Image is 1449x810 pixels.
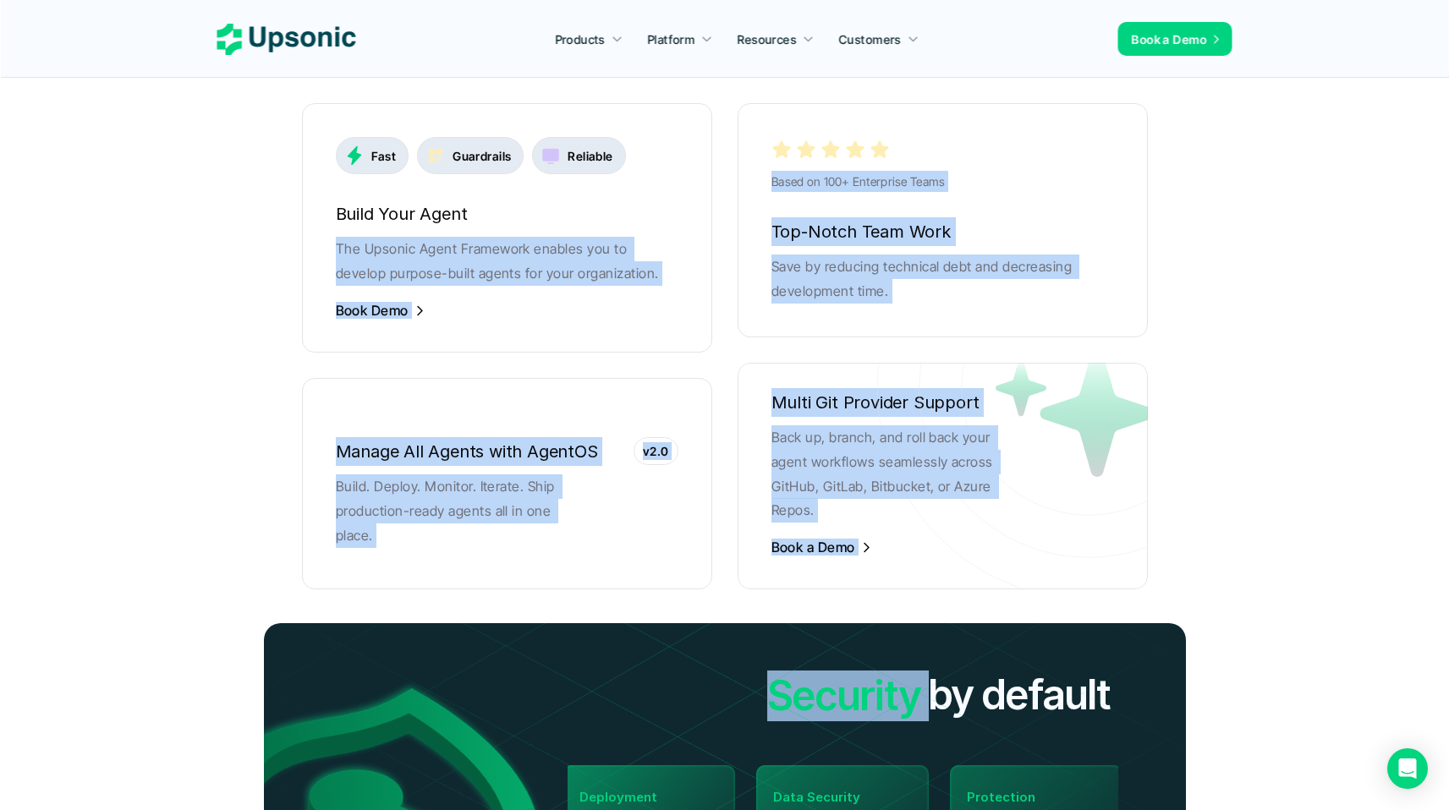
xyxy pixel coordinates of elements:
[771,545,855,550] p: Book a Demo
[771,254,1114,304] p: Save by reducing technical debt and decreasing development time.
[336,474,590,547] p: Build. Deploy. Monitor. Iterate. Ship production-ready agents all in one place.
[371,147,397,165] p: Fast
[771,217,1114,246] h6: Top-Notch Team Work
[336,200,678,228] h6: Build Your Agent
[771,425,1025,523] p: Back up, branch, and roll back your agent workflows seamlessly across GitHub, GitLab, Bitbucket, ...
[545,24,633,54] a: Products
[555,30,605,48] p: Products
[839,30,902,48] p: Customers
[771,171,1114,192] p: Based on 100+ Enterprise Teams
[738,30,797,48] p: Resources
[1132,30,1207,48] p: Book a Demo
[453,147,511,165] p: Guardrails
[647,30,694,48] p: Platform
[336,237,678,286] p: The Upsonic Agent Framework enables you to develop purpose-built agents for your organization.
[1118,22,1232,56] a: Book a Demo
[1387,748,1428,789] div: Open Intercom Messenger
[336,309,409,313] p: Book Demo
[568,147,612,165] p: Reliable
[771,539,873,556] a: Book a Demo
[771,388,1114,417] h6: Multi Git Provider Support
[336,303,426,319] a: Book Demo
[643,442,669,460] p: v2.0
[336,437,678,466] h6: Manage All Agents with AgentOS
